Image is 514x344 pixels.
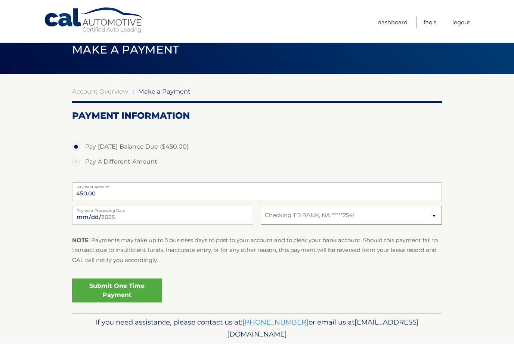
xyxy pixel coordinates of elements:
[72,279,162,303] a: Submit One Time Payment
[72,43,179,57] span: Make a Payment
[72,183,442,201] input: Payment Amount
[227,318,419,339] span: [EMAIL_ADDRESS][DOMAIN_NAME]
[72,183,442,189] label: Payment Amount
[72,206,253,212] label: Payment Processing Date
[72,110,442,122] h2: Payment Information
[242,318,309,327] a: [PHONE_NUMBER]
[424,16,436,29] a: FAQ's
[77,317,437,341] p: If you need assistance, please contact us at: or email us at
[138,88,191,95] span: Make a Payment
[452,16,470,29] a: Logout
[72,237,89,244] strong: NOTE
[72,88,128,95] a: Account Overview
[44,7,145,34] a: Cal Automotive
[72,140,442,155] label: Pay [DATE] Balance Due ($450.00)
[72,155,442,170] label: Pay A Different Amount
[72,236,442,265] p: : Payments may take up to 3 business days to post to your account and to clear your bank account....
[72,206,253,225] input: Payment Date
[132,88,134,95] span: |
[378,16,408,29] a: Dashboard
